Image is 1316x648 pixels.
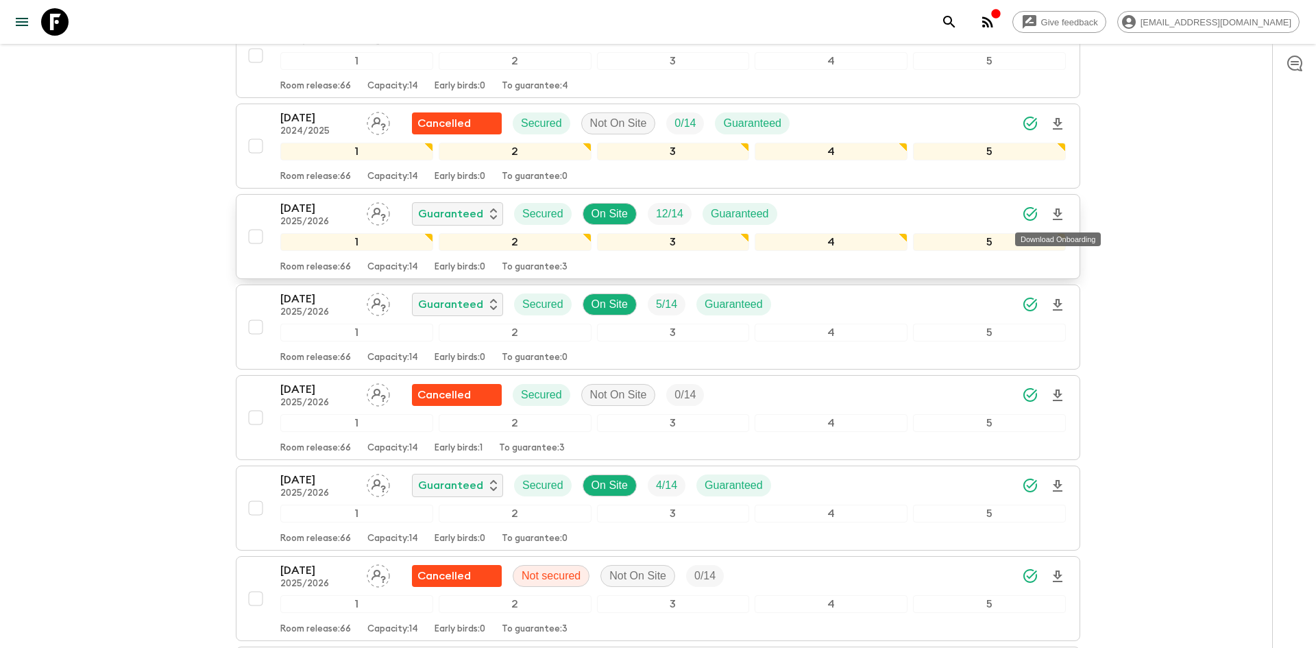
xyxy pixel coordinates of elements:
svg: Synced Successfully [1022,296,1038,313]
p: 2025/2026 [280,398,356,409]
div: 1 [280,414,433,432]
div: 4 [755,324,907,341]
svg: Download Onboarding [1049,568,1066,585]
span: Assign pack leader [367,116,390,127]
span: Assign pack leader [367,387,390,398]
p: To guarantee: 0 [502,533,568,544]
p: Not On Site [609,568,666,584]
p: Room release: 66 [280,443,351,454]
div: On Site [583,293,637,315]
div: 3 [597,595,750,613]
div: 1 [280,233,433,251]
div: Trip Fill [648,203,692,225]
svg: Synced Successfully [1022,206,1038,222]
p: [DATE] [280,472,356,488]
p: 12 / 14 [656,206,683,222]
button: [DATE]2025/2026Assign pack leaderGuaranteedSecuredOn SiteTrip FillGuaranteed12345Room release:66C... [236,285,1080,370]
p: Room release: 66 [280,352,351,363]
span: Give feedback [1034,17,1106,27]
div: 2 [439,324,592,341]
p: Secured [521,387,562,403]
svg: Download Onboarding [1049,297,1066,313]
div: Trip Fill [648,475,685,496]
p: Guaranteed [705,477,763,494]
div: 5 [913,143,1066,160]
div: 1 [280,143,433,160]
p: [DATE] [280,200,356,217]
div: Trip Fill [666,384,704,406]
div: 1 [280,505,433,523]
p: 0 / 14 [674,115,696,132]
button: menu [8,8,36,36]
div: 5 [913,595,1066,613]
div: 2 [439,143,592,160]
svg: Synced Successfully [1022,477,1038,494]
p: 2025/2026 [280,307,356,318]
div: 4 [755,505,907,523]
p: Not On Site [590,387,647,403]
svg: Download Onboarding [1049,387,1066,404]
p: Capacity: 14 [367,81,418,92]
p: To guarantee: 0 [502,171,568,182]
p: Secured [522,296,563,313]
p: 2024/2025 [280,126,356,137]
div: [EMAIL_ADDRESS][DOMAIN_NAME] [1117,11,1300,33]
svg: Synced Successfully [1022,115,1038,132]
span: Assign pack leader [367,297,390,308]
p: Room release: 66 [280,262,351,273]
p: Capacity: 14 [367,171,418,182]
p: Early birds: 0 [435,533,485,544]
p: Cancelled [417,387,471,403]
p: Secured [522,206,563,222]
div: 2 [439,233,592,251]
div: 1 [280,324,433,341]
p: Not secured [522,568,581,584]
p: Early birds: 0 [435,81,485,92]
p: 4 / 14 [656,477,677,494]
div: 4 [755,233,907,251]
div: Not On Site [581,112,656,134]
div: 5 [913,505,1066,523]
div: Trip Fill [666,112,704,134]
p: On Site [592,477,628,494]
p: 2025/2026 [280,579,356,590]
div: 1 [280,595,433,613]
div: Unable to secure [412,565,502,587]
div: Secured [514,203,572,225]
p: On Site [592,296,628,313]
div: 5 [913,414,1066,432]
div: Not On Site [600,565,675,587]
p: [DATE] [280,291,356,307]
div: 5 [913,52,1066,70]
p: Early birds: 0 [435,624,485,635]
div: 4 [755,52,907,70]
p: Secured [522,477,563,494]
p: 0 / 14 [674,387,696,403]
button: [DATE]2024/2025Assign pack leaderUnable to secureNot securedNot On SiteTrip Fill12345Room release... [236,13,1080,98]
div: 2 [439,414,592,432]
p: On Site [592,206,628,222]
p: Capacity: 14 [367,443,418,454]
button: [DATE]2025/2026Assign pack leaderGuaranteedSecuredOn SiteTrip FillGuaranteed12345Room release:66C... [236,194,1080,279]
div: Secured [514,475,572,496]
span: Assign pack leader [367,568,390,579]
p: Capacity: 14 [367,624,418,635]
div: Not secured [513,565,589,587]
button: search adventures [936,8,963,36]
span: Assign pack leader [367,206,390,217]
div: 2 [439,595,592,613]
div: 3 [597,143,750,160]
p: Room release: 66 [280,624,351,635]
p: [DATE] [280,562,356,579]
svg: Synced Successfully [1022,387,1038,403]
p: To guarantee: 3 [502,624,568,635]
p: Guaranteed [418,477,483,494]
p: 2025/2026 [280,488,356,499]
p: Guaranteed [418,296,483,313]
p: Capacity: 14 [367,533,418,544]
p: Early birds: 0 [435,352,485,363]
p: Early birds: 0 [435,171,485,182]
div: 5 [913,324,1066,341]
p: Capacity: 14 [367,262,418,273]
div: 5 [913,233,1066,251]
